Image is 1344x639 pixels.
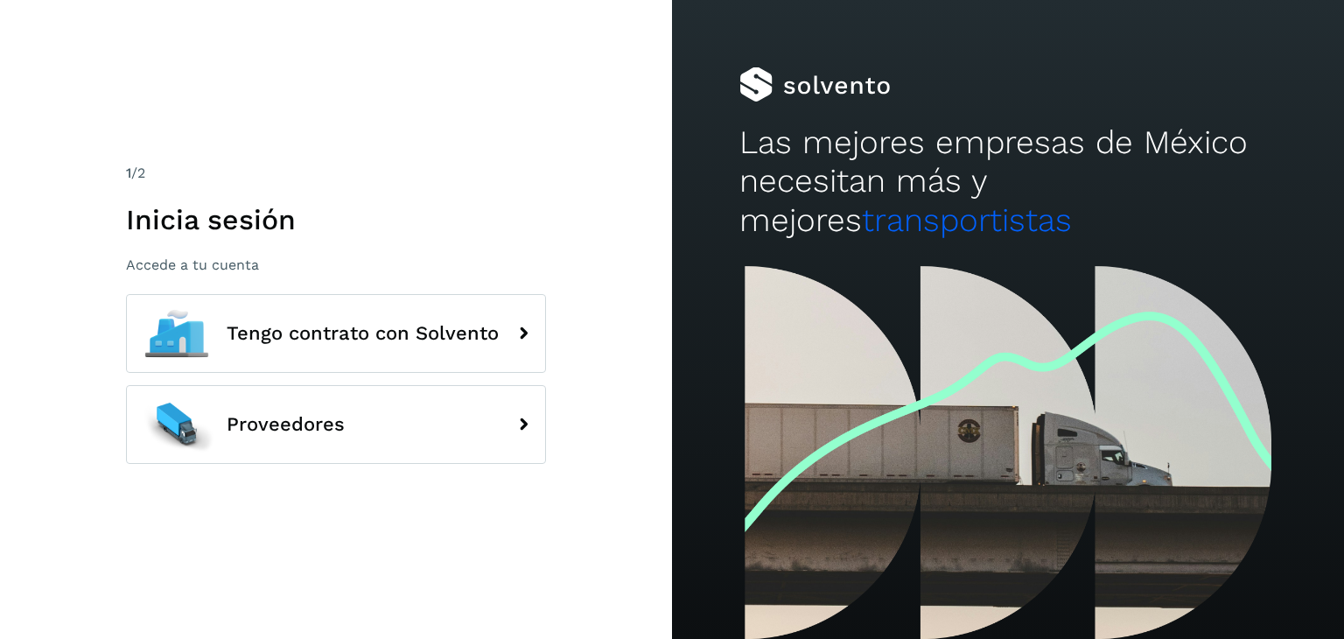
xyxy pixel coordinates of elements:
span: Tengo contrato con Solvento [227,323,499,344]
button: Tengo contrato con Solvento [126,294,546,373]
button: Proveedores [126,385,546,464]
span: 1 [126,165,131,181]
h2: Las mejores empresas de México necesitan más y mejores [739,123,1277,240]
h1: Inicia sesión [126,203,546,236]
span: Proveedores [227,414,345,435]
div: /2 [126,163,546,184]
span: transportistas [862,201,1072,239]
p: Accede a tu cuenta [126,256,546,273]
